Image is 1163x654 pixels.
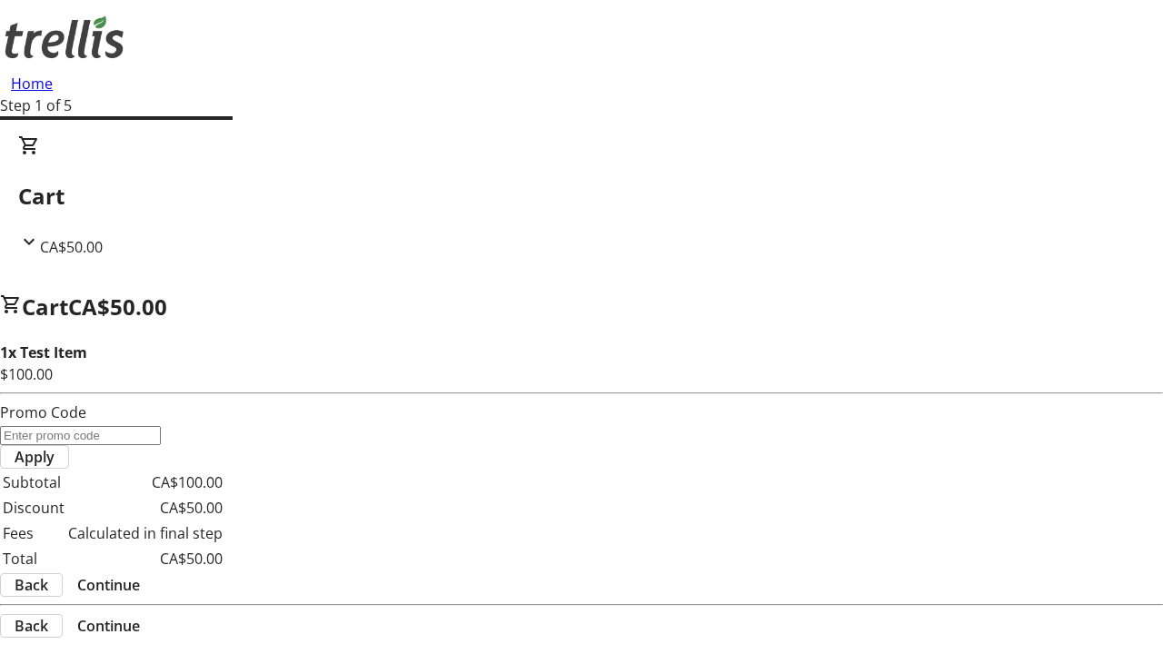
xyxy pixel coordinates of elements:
td: Discount [2,496,65,520]
div: CartCA$50.00 [18,134,1145,258]
span: Cart [22,292,68,322]
span: Back [15,615,48,637]
h2: Cart [18,180,1145,213]
td: Fees [2,521,65,545]
td: Total [2,547,65,570]
span: Apply [15,446,55,468]
td: CA$50.00 [67,496,224,520]
span: CA$50.00 [40,237,103,257]
button: Continue [63,574,154,596]
button: Continue [63,615,154,637]
span: CA$50.00 [68,292,167,322]
td: Calculated in final step [67,521,224,545]
span: Continue [77,574,140,596]
td: Subtotal [2,471,65,494]
span: Continue [77,615,140,637]
span: Back [15,574,48,596]
td: CA$50.00 [67,547,224,570]
td: CA$100.00 [67,471,224,494]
